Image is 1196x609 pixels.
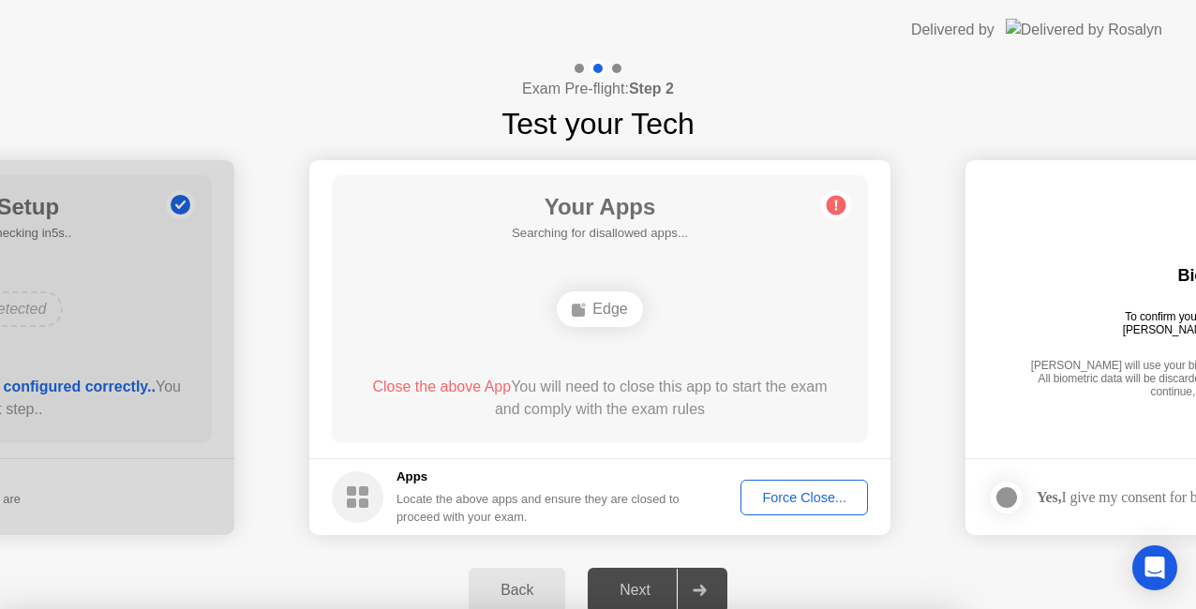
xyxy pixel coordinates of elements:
h4: Exam Pre-flight: [522,78,674,100]
strong: Yes, [1037,489,1061,505]
h1: Test your Tech [501,101,695,146]
div: Locate the above apps and ensure they are closed to proceed with your exam. [396,490,680,526]
span: Close the above App [372,379,511,394]
b: Step 2 [629,81,674,97]
div: Force Close... [747,490,861,505]
h5: Searching for disallowed apps... [512,224,688,243]
div: Next [593,582,677,599]
div: You will need to close this app to start the exam and comply with the exam rules [359,376,842,421]
div: Back [474,582,560,599]
h1: Your Apps [512,190,688,224]
div: Edge [557,291,642,327]
h5: Apps [396,468,680,486]
img: Delivered by Rosalyn [1006,19,1162,40]
div: Open Intercom Messenger [1132,545,1177,590]
div: Delivered by [911,19,994,41]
